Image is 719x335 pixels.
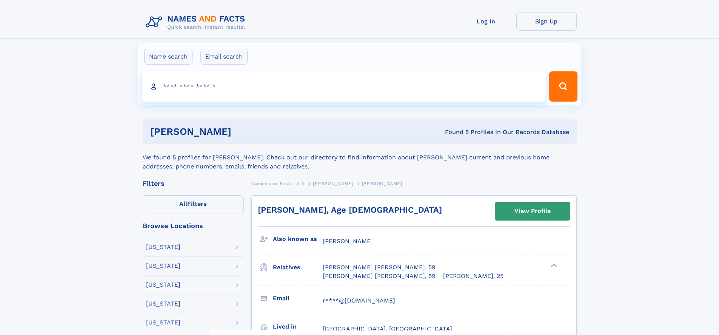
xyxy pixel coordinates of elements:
[146,301,180,307] div: [US_STATE]
[323,238,373,245] span: [PERSON_NAME]
[362,181,402,186] span: [PERSON_NAME]
[143,12,251,32] img: Logo Names and Facts
[258,205,442,215] a: [PERSON_NAME], Age [DEMOGRAPHIC_DATA]
[323,263,436,272] a: [PERSON_NAME] [PERSON_NAME], 59
[146,282,180,288] div: [US_STATE]
[273,292,323,305] h3: Email
[301,179,305,188] a: A
[301,181,305,186] span: A
[200,49,248,65] label: Email search
[146,244,180,250] div: [US_STATE]
[273,233,323,245] h3: Also known as
[516,12,577,31] a: Sign Up
[338,128,569,136] div: Found 5 Profiles In Our Records Database
[179,200,187,207] span: All
[143,180,244,187] div: Filters
[251,179,293,188] a: Names and Facts
[443,272,503,280] a: [PERSON_NAME], 25
[142,71,546,102] input: search input
[456,12,516,31] a: Log In
[273,261,323,274] h3: Relatives
[549,263,558,268] div: ❯
[495,202,570,220] a: View Profile
[323,325,452,332] span: [GEOGRAPHIC_DATA], [GEOGRAPHIC_DATA]
[313,179,353,188] a: [PERSON_NAME]
[143,195,244,213] label: Filters
[273,320,323,333] h3: Lived in
[313,181,353,186] span: [PERSON_NAME]
[323,272,436,280] a: [PERSON_NAME] [PERSON_NAME], 59
[143,144,577,171] div: We found 5 profiles for [PERSON_NAME]. Check out our directory to find information about [PERSON_...
[144,49,192,65] label: Name search
[549,71,577,102] button: Search Button
[150,127,338,136] h1: [PERSON_NAME]
[146,320,180,326] div: [US_STATE]
[514,202,551,220] div: View Profile
[146,263,180,269] div: [US_STATE]
[143,222,244,229] div: Browse Locations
